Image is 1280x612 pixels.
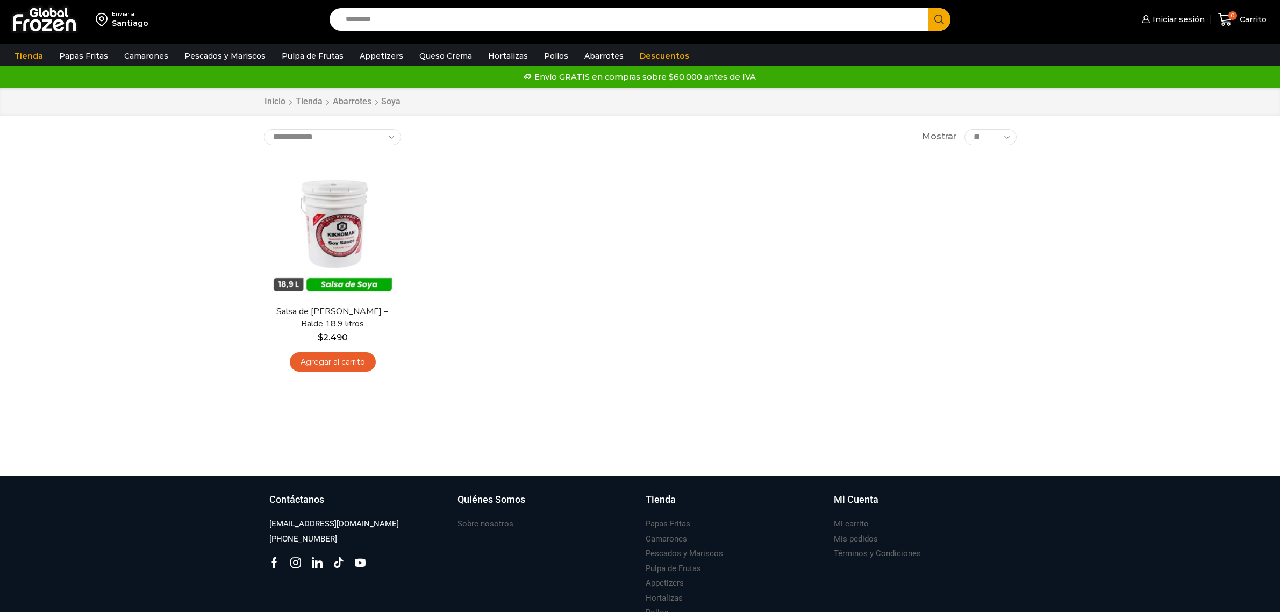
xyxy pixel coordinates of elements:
a: Abarrotes [579,46,629,66]
div: Santiago [112,18,148,29]
a: [EMAIL_ADDRESS][DOMAIN_NAME] [269,517,399,531]
a: Tienda [646,493,823,517]
h3: Papas Fritas [646,518,690,530]
a: Hortalizas [646,591,683,606]
a: Hortalizas [483,46,533,66]
a: Tienda [9,46,48,66]
a: Appetizers [354,46,409,66]
h3: Términos y Condiciones [834,548,921,559]
h1: Soya [381,96,401,106]
a: Contáctanos [269,493,447,517]
h3: Camarones [646,533,687,545]
div: Enviar a [112,10,148,18]
h3: Pulpa de Frutas [646,563,701,574]
img: address-field-icon.svg [96,10,112,29]
span: Iniciar sesión [1150,14,1205,25]
a: Pollos [539,46,574,66]
a: Camarones [646,532,687,546]
a: Pescados y Mariscos [646,546,723,561]
h3: Quiénes Somos [457,493,525,507]
h3: Mi carrito [834,518,869,530]
a: Pescados y Mariscos [179,46,271,66]
a: Appetizers [646,576,684,590]
a: Agregar al carrito: “Salsa de Soya Kikkoman - Balde 18.9 litros” [290,352,376,372]
a: Pulpa de Frutas [276,46,349,66]
h3: Mis pedidos [834,533,878,545]
h3: Hortalizas [646,593,683,604]
a: 0 Carrito [1215,7,1269,32]
h3: [EMAIL_ADDRESS][DOMAIN_NAME] [269,518,399,530]
h3: Contáctanos [269,493,324,507]
h3: Appetizers [646,578,684,589]
h3: [PHONE_NUMBER] [269,533,337,545]
span: 0 [1228,11,1237,20]
h3: Mi Cuenta [834,493,878,507]
a: Abarrotes [332,96,372,108]
span: $ [318,332,323,343]
a: Términos y Condiciones [834,546,921,561]
a: [PHONE_NUMBER] [269,532,337,546]
a: Queso Crema [414,46,477,66]
button: Search button [928,8,950,31]
a: Sobre nosotros [457,517,513,531]
h3: Sobre nosotros [457,518,513,530]
a: Mis pedidos [834,532,878,546]
span: Carrito [1237,14,1267,25]
a: Mi carrito [834,517,869,531]
a: Descuentos [634,46,695,66]
a: Papas Fritas [646,517,690,531]
select: Pedido de la tienda [264,129,401,145]
a: Mi Cuenta [834,493,1011,517]
a: Iniciar sesión [1139,9,1205,30]
a: Inicio [264,96,286,108]
h3: Pescados y Mariscos [646,548,723,559]
a: Quiénes Somos [457,493,635,517]
a: Salsa de [PERSON_NAME] – Balde 18.9 litros [270,305,394,330]
a: Papas Fritas [54,46,113,66]
span: Mostrar [922,131,956,143]
h3: Tienda [646,493,676,507]
nav: Breadcrumb [264,96,401,108]
a: Pulpa de Frutas [646,561,701,576]
bdi: 2.490 [318,332,348,343]
a: Tienda [295,96,323,108]
a: Camarones [119,46,174,66]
